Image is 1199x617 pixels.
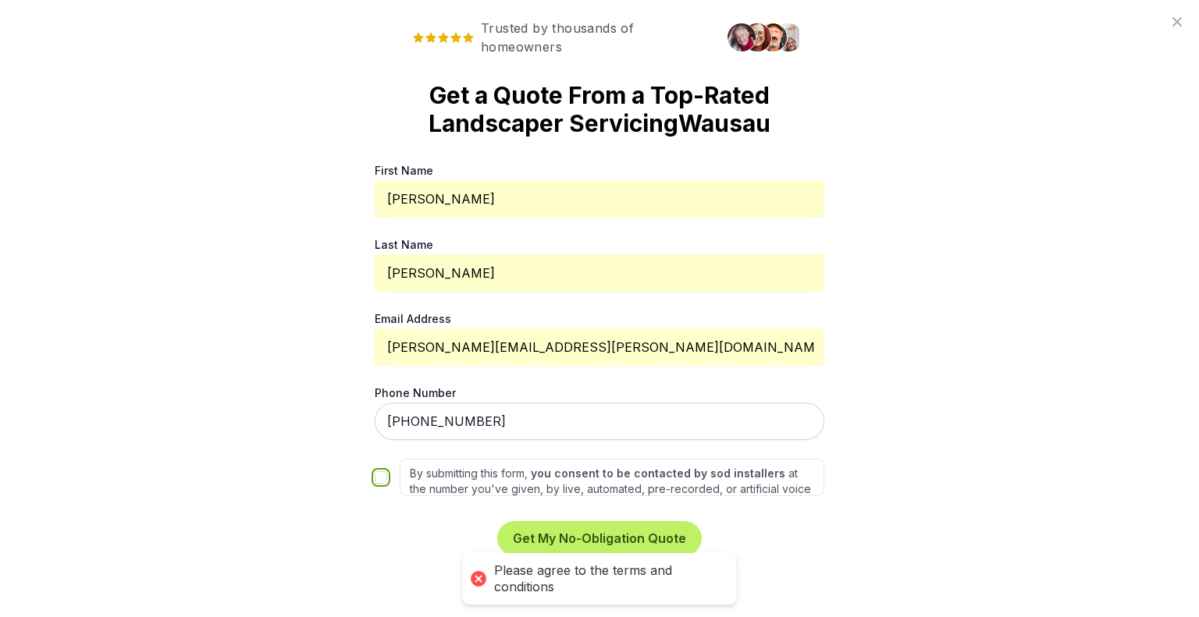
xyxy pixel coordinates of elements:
[375,574,824,593] div: We don't spam. See our privacy policy .
[497,521,702,555] button: Get My No-Obligation Quote
[375,328,824,366] input: me@gmail.com
[375,402,824,440] input: 555-555-5555
[375,162,824,179] label: First Name
[400,19,718,56] span: Trusted by thousands of homeowners
[375,254,824,292] input: Last Name
[375,385,824,401] label: Phone Number
[375,180,824,218] input: First Name
[531,466,785,480] strong: you consent to be contacted by sod installers
[494,562,720,595] div: Please agree to the terms and conditions
[400,459,824,496] label: By submitting this form, at the number you've given, by live, automated, pre-recorded, or artific...
[375,236,824,253] label: Last Name
[400,81,799,137] strong: Get a Quote From a Top-Rated Landscaper Servicing Wausau
[375,310,824,327] label: Email Address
